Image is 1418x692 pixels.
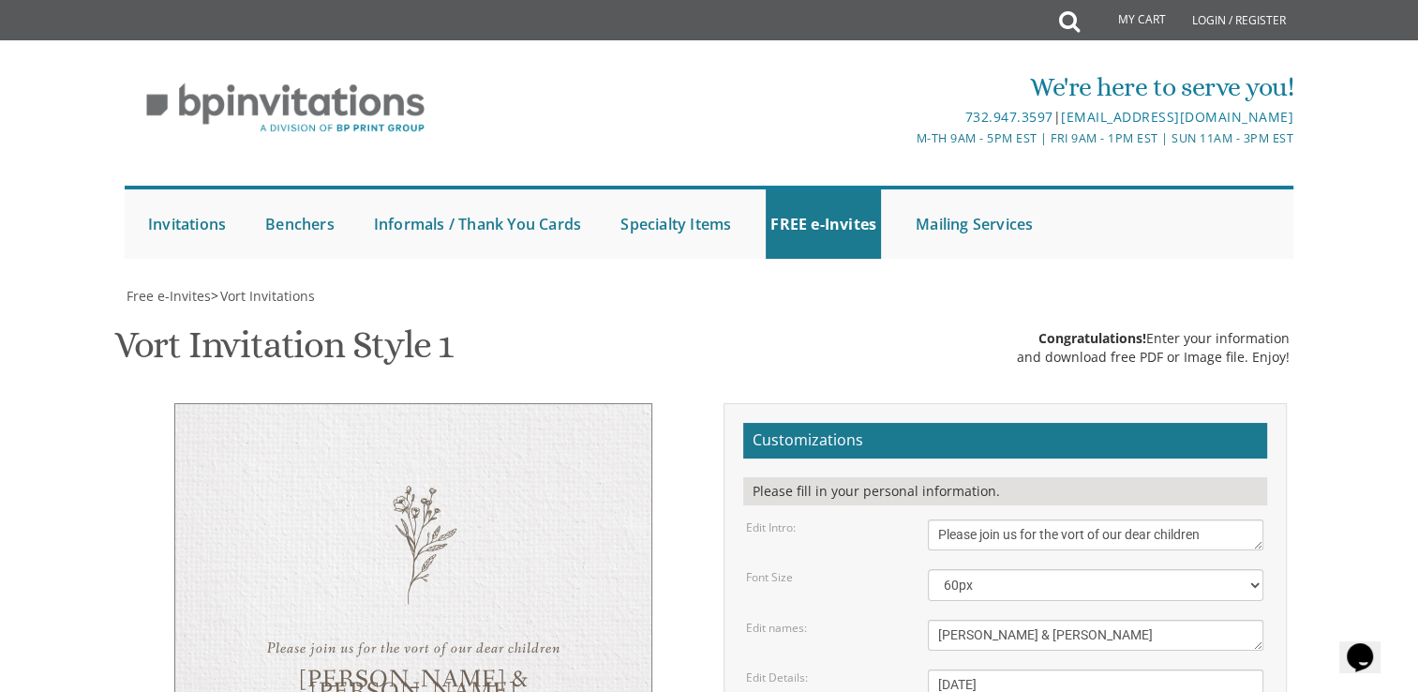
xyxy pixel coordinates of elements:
[213,639,614,660] div: Please join us for the vort of our dear children
[515,106,1293,128] div: |
[746,519,796,535] label: Edit Intro:
[1061,108,1293,126] a: [EMAIL_ADDRESS][DOMAIN_NAME]
[1017,329,1290,348] div: Enter your information
[369,189,586,259] a: Informals / Thank You Cards
[125,69,446,147] img: BP Invitation Loft
[928,620,1263,651] textarea: [PERSON_NAME] & [PERSON_NAME]
[746,620,807,636] label: Edit names:
[261,189,339,259] a: Benchers
[515,128,1293,148] div: M-Th 9am - 5pm EST | Fri 9am - 1pm EST | Sun 11am - 3pm EST
[766,189,881,259] a: FREE e-Invites
[964,108,1052,126] a: 732.947.3597
[127,287,211,305] span: Free e-Invites
[125,287,211,305] a: Free e-Invites
[1339,617,1399,673] iframe: chat widget
[1078,2,1179,39] a: My Cart
[746,569,793,585] label: Font Size
[218,287,315,305] a: Vort Invitations
[515,68,1293,106] div: We're here to serve you!
[211,287,315,305] span: >
[114,324,453,380] h1: Vort Invitation Style 1
[911,189,1037,259] a: Mailing Services
[616,189,736,259] a: Specialty Items
[746,669,808,685] label: Edit Details:
[143,189,231,259] a: Invitations
[1017,348,1290,367] div: and download free PDF or Image file. Enjoy!
[220,287,315,305] span: Vort Invitations
[743,423,1267,459] h2: Customizations
[1038,329,1146,347] span: Congratulations!
[928,519,1263,550] textarea: Please join us for the vort of our dear children
[743,477,1267,505] div: Please fill in your personal information.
